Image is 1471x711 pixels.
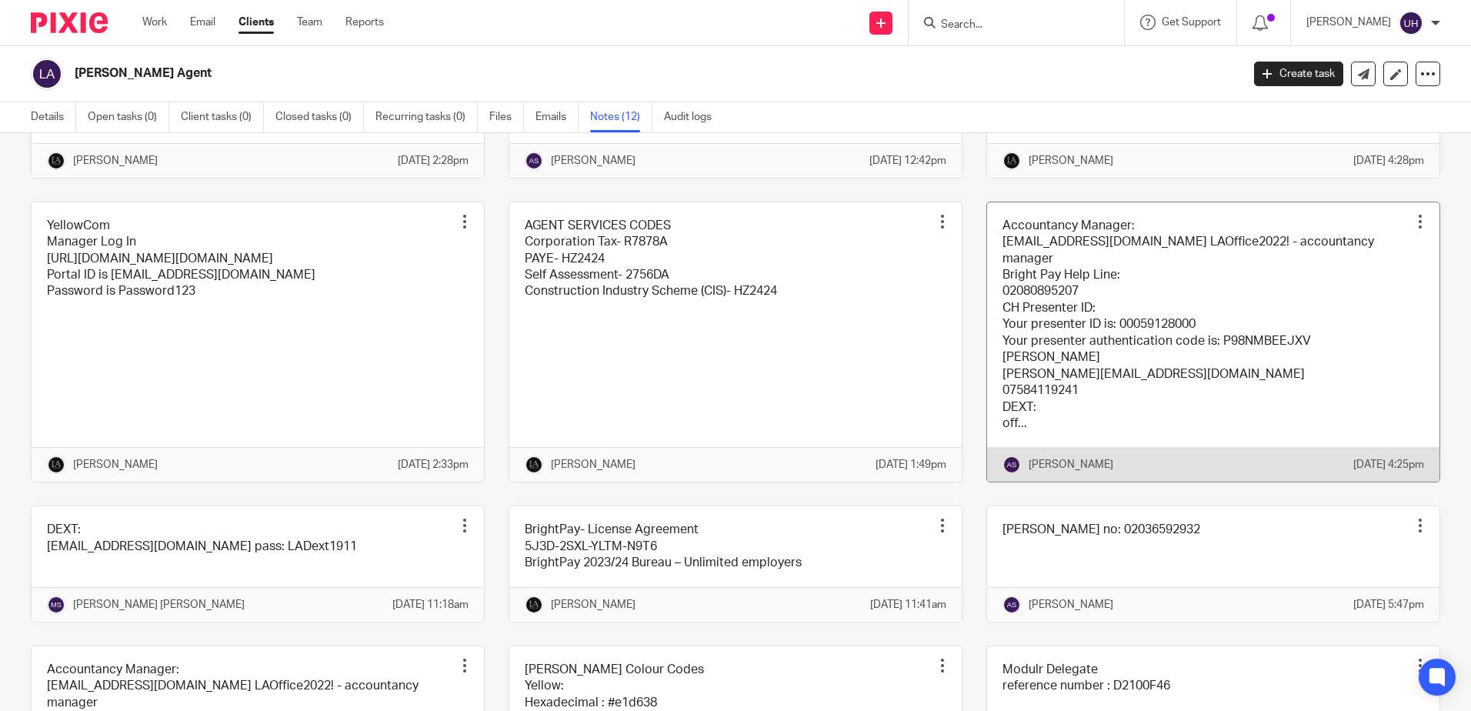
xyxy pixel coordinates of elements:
[489,102,524,132] a: Files
[1002,456,1021,474] img: svg%3E
[939,18,1078,32] input: Search
[525,152,543,170] img: svg%3E
[398,153,469,169] p: [DATE] 2:28pm
[551,153,635,169] p: [PERSON_NAME]
[297,15,322,30] a: Team
[1254,62,1343,86] a: Create task
[590,102,652,132] a: Notes (12)
[1162,17,1221,28] span: Get Support
[1306,15,1391,30] p: [PERSON_NAME]
[190,15,215,30] a: Email
[1029,153,1113,169] p: [PERSON_NAME]
[73,457,158,472] p: [PERSON_NAME]
[664,102,723,132] a: Audit logs
[88,102,169,132] a: Open tasks (0)
[142,15,167,30] a: Work
[870,597,946,613] p: [DATE] 11:41am
[551,457,635,472] p: [PERSON_NAME]
[398,457,469,472] p: [DATE] 2:33pm
[1029,457,1113,472] p: [PERSON_NAME]
[375,102,478,132] a: Recurring tasks (0)
[47,596,65,614] img: svg%3E
[181,102,264,132] a: Client tasks (0)
[31,12,108,33] img: Pixie
[345,15,384,30] a: Reports
[1002,152,1021,170] img: Lockhart+Amin+-+1024x1024+-+light+on+dark.jpg
[1353,457,1424,472] p: [DATE] 4:25pm
[47,456,65,474] img: Lockhart+Amin+-+1024x1024+-+light+on+dark.jpg
[73,597,245,613] p: [PERSON_NAME] [PERSON_NAME]
[551,597,635,613] p: [PERSON_NAME]
[1002,596,1021,614] img: svg%3E
[525,456,543,474] img: Lockhart+Amin+-+1024x1024+-+light+on+dark.jpg
[1399,11,1423,35] img: svg%3E
[1353,153,1424,169] p: [DATE] 4:28pm
[31,58,63,90] img: svg%3E
[869,153,946,169] p: [DATE] 12:42pm
[876,457,946,472] p: [DATE] 1:49pm
[535,102,579,132] a: Emails
[392,597,469,613] p: [DATE] 11:18am
[525,596,543,614] img: Lockhart+Amin+-+1024x1024+-+light+on+dark.jpg
[47,152,65,170] img: Lockhart+Amin+-+1024x1024+-+light+on+dark.jpg
[73,153,158,169] p: [PERSON_NAME]
[1353,597,1424,613] p: [DATE] 5:47pm
[1029,597,1113,613] p: [PERSON_NAME]
[238,15,274,30] a: Clients
[75,65,999,82] h2: [PERSON_NAME] Agent
[275,102,364,132] a: Closed tasks (0)
[31,102,76,132] a: Details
